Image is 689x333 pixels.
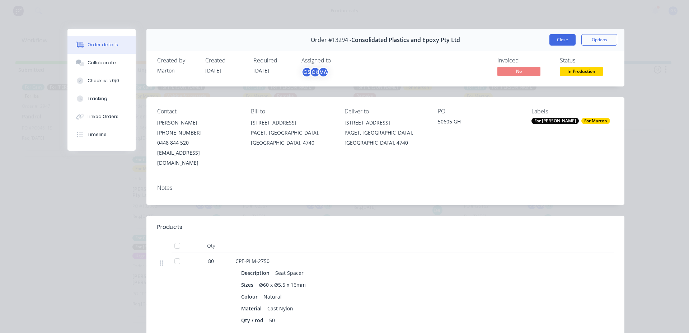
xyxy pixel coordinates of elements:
div: Created by [157,57,197,64]
div: 0448 844 520 [157,138,239,148]
div: Bill to [251,108,333,115]
div: Cast Nylon [264,303,296,314]
button: Linked Orders [67,108,136,126]
div: CK [310,67,320,78]
div: PAGET, [GEOGRAPHIC_DATA], [GEOGRAPHIC_DATA], 4740 [251,128,333,148]
div: Contact [157,108,239,115]
button: Checklists 0/0 [67,72,136,90]
div: [EMAIL_ADDRESS][DOMAIN_NAME] [157,148,239,168]
div: Sizes [241,280,256,290]
div: Invoiced [497,57,551,64]
div: Order details [88,42,118,48]
button: Tracking [67,90,136,108]
div: [PHONE_NUMBER] [157,128,239,138]
div: [PERSON_NAME] [157,118,239,128]
div: Seat Spacer [272,268,306,278]
div: Deliver to [344,108,427,115]
div: Checklists 0/0 [88,78,119,84]
div: Status [560,57,614,64]
span: No [497,67,540,76]
div: Created [205,57,245,64]
div: PAGET, [GEOGRAPHIC_DATA], [GEOGRAPHIC_DATA], 4740 [344,128,427,148]
div: Labels [531,108,614,115]
div: [PERSON_NAME][PHONE_NUMBER]0448 844 520[EMAIL_ADDRESS][DOMAIN_NAME] [157,118,239,168]
div: [STREET_ADDRESS]PAGET, [GEOGRAPHIC_DATA], [GEOGRAPHIC_DATA], 4740 [251,118,333,148]
div: Material [241,303,264,314]
button: GSCKMA [301,67,329,78]
div: GS [301,67,312,78]
div: 50 [266,315,278,325]
button: Close [549,34,576,46]
div: Description [241,268,272,278]
div: Marton [157,67,197,74]
div: Colour [241,291,261,302]
div: For [PERSON_NAME] [531,118,579,124]
div: Required [253,57,293,64]
div: Timeline [88,131,107,138]
div: [STREET_ADDRESS] [344,118,427,128]
div: Notes [157,184,614,191]
div: [STREET_ADDRESS]PAGET, [GEOGRAPHIC_DATA], [GEOGRAPHIC_DATA], 4740 [344,118,427,148]
div: Linked Orders [88,113,118,120]
span: In Production [560,67,603,76]
span: Order #13294 - [311,37,351,43]
div: Collaborate [88,60,116,66]
div: Natural [261,291,285,302]
button: Collaborate [67,54,136,72]
div: Tracking [88,95,107,102]
button: Timeline [67,126,136,144]
div: PO [438,108,520,115]
span: CPE-PLM-2750 [235,258,269,264]
div: Ø60 x Ø5.5 x 16mm [256,280,309,290]
span: Consolidated Plastics and Epoxy Pty Ltd [351,37,460,43]
div: MA [318,67,329,78]
span: 80 [208,257,214,265]
button: Order details [67,36,136,54]
div: Qty / rod [241,315,266,325]
span: [DATE] [253,67,269,74]
button: In Production [560,67,603,78]
div: Qty [189,239,233,253]
div: Products [157,223,182,231]
div: [STREET_ADDRESS] [251,118,333,128]
span: [DATE] [205,67,221,74]
button: Options [581,34,617,46]
div: 50605 GH [438,118,520,128]
div: For Marton [581,118,610,124]
div: Assigned to [301,57,373,64]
